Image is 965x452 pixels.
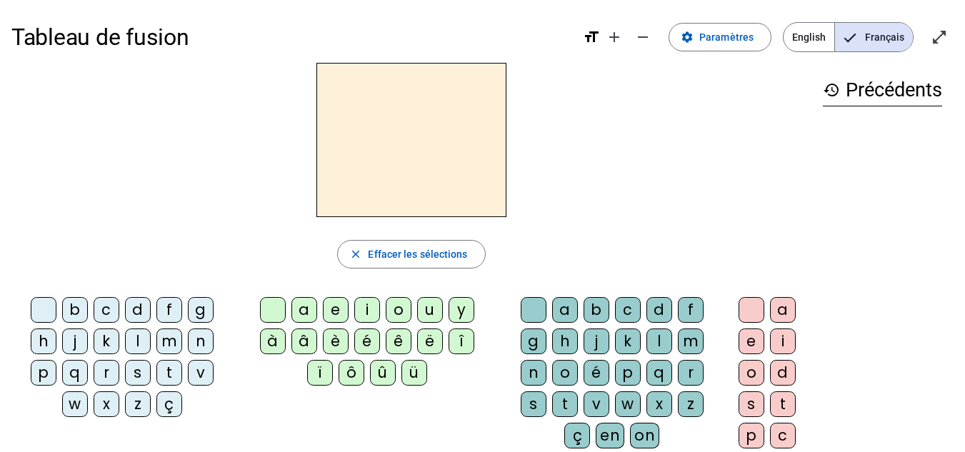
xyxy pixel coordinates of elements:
[564,423,590,448] div: ç
[823,74,942,106] h3: Précédents
[770,391,796,417] div: t
[349,248,362,261] mat-icon: close
[770,328,796,354] div: i
[770,423,796,448] div: c
[784,23,834,51] span: English
[125,360,151,386] div: s
[606,29,623,46] mat-icon: add
[925,23,954,51] button: Entrer en plein écran
[370,360,396,386] div: û
[62,360,88,386] div: q
[449,297,474,323] div: y
[125,391,151,417] div: z
[31,360,56,386] div: p
[835,23,913,51] span: Français
[678,297,704,323] div: f
[94,297,119,323] div: c
[323,328,349,354] div: è
[188,360,214,386] div: v
[521,328,546,354] div: g
[125,297,151,323] div: d
[739,360,764,386] div: o
[646,297,672,323] div: d
[323,297,349,323] div: e
[125,328,151,354] div: l
[62,328,88,354] div: j
[678,360,704,386] div: r
[584,360,609,386] div: é
[823,81,840,99] mat-icon: history
[783,22,914,52] mat-button-toggle-group: Language selection
[260,328,286,354] div: à
[681,31,694,44] mat-icon: settings
[386,297,411,323] div: o
[615,328,641,354] div: k
[634,29,651,46] mat-icon: remove
[678,328,704,354] div: m
[739,423,764,448] div: p
[770,297,796,323] div: a
[291,297,317,323] div: a
[156,297,182,323] div: f
[94,391,119,417] div: x
[596,423,624,448] div: en
[156,360,182,386] div: t
[615,360,641,386] div: p
[11,14,571,60] h1: Tableau de fusion
[521,391,546,417] div: s
[521,360,546,386] div: n
[94,328,119,354] div: k
[552,297,578,323] div: a
[584,328,609,354] div: j
[600,23,629,51] button: Augmenter la taille de la police
[354,297,380,323] div: i
[368,246,467,263] span: Effacer les sélections
[188,328,214,354] div: n
[188,297,214,323] div: g
[646,391,672,417] div: x
[584,297,609,323] div: b
[417,297,443,323] div: u
[770,360,796,386] div: d
[931,29,948,46] mat-icon: open_in_full
[339,360,364,386] div: ô
[62,297,88,323] div: b
[678,391,704,417] div: z
[337,240,485,268] button: Effacer les sélections
[94,360,119,386] div: r
[629,23,657,51] button: Diminuer la taille de la police
[307,360,333,386] div: ï
[401,360,427,386] div: ü
[630,423,659,448] div: on
[739,328,764,354] div: e
[156,391,182,417] div: ç
[31,328,56,354] div: h
[552,360,578,386] div: o
[646,360,672,386] div: q
[615,297,641,323] div: c
[449,328,474,354] div: î
[739,391,764,417] div: s
[354,328,380,354] div: é
[291,328,317,354] div: â
[584,391,609,417] div: v
[552,328,578,354] div: h
[646,328,672,354] div: l
[62,391,88,417] div: w
[669,23,771,51] button: Paramètres
[552,391,578,417] div: t
[699,29,754,46] span: Paramètres
[583,29,600,46] mat-icon: format_size
[386,328,411,354] div: ê
[156,328,182,354] div: m
[417,328,443,354] div: ë
[615,391,641,417] div: w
